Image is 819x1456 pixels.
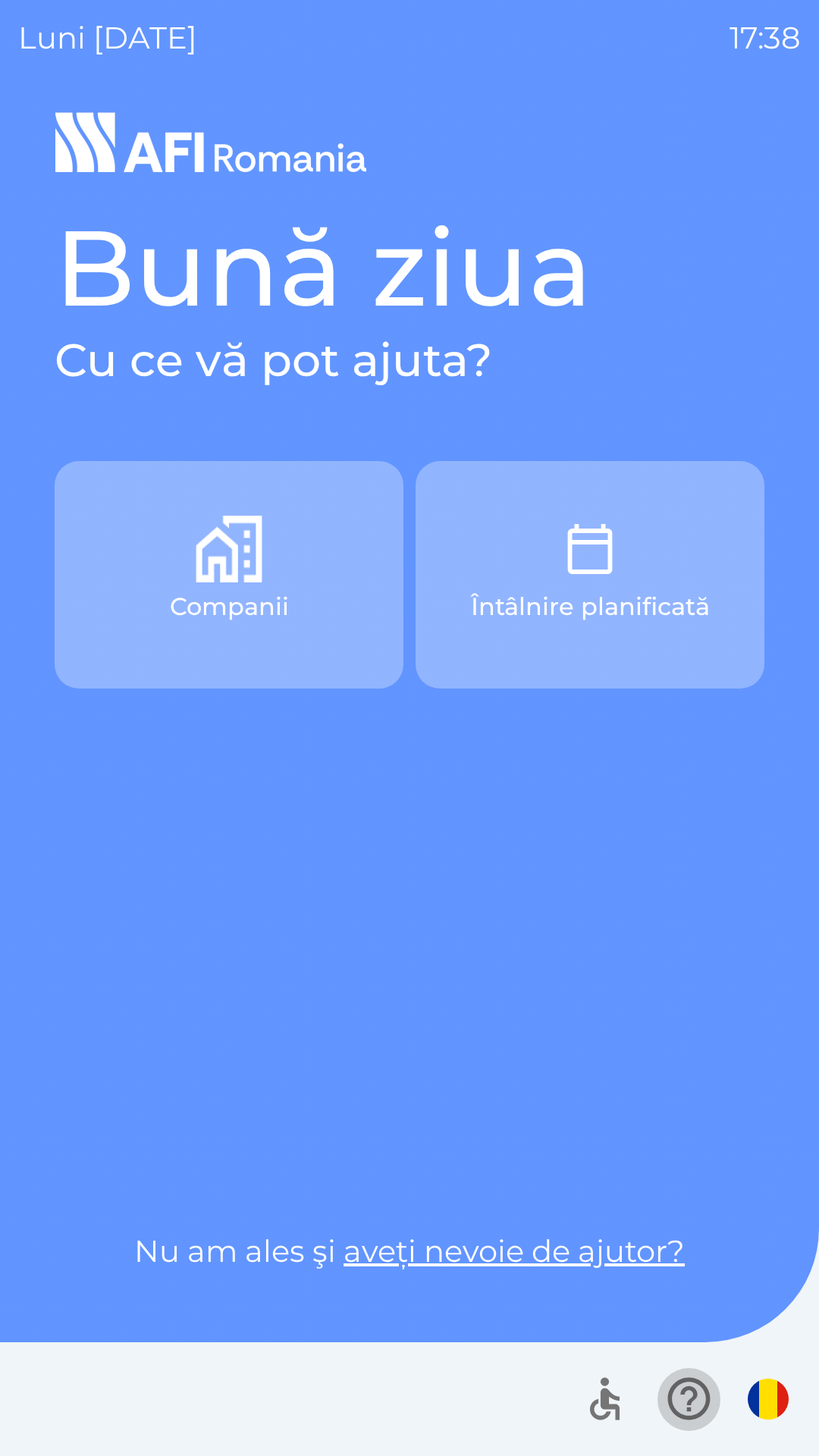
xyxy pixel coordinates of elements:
h2: Cu ce vă pot ajuta? [55,332,764,388]
img: 91d325ef-26b3-4739-9733-70a8ac0e35c7.png [557,516,623,582]
p: luni [DATE] [18,15,197,61]
img: ro flag [748,1379,789,1420]
h1: Bună ziua [55,203,764,332]
p: Întâlnire planificată [471,588,710,625]
button: Întâlnire planificată [416,461,764,689]
p: 17:38 [730,15,801,61]
img: Logo [55,106,764,179]
button: Companii [55,461,403,689]
p: Companii [170,588,289,625]
img: b9f982fa-e31d-4f99-8b4a-6499fa97f7a5.png [196,516,262,582]
p: Nu am ales şi [55,1228,764,1274]
a: aveți nevoie de ajutor? [344,1232,685,1269]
